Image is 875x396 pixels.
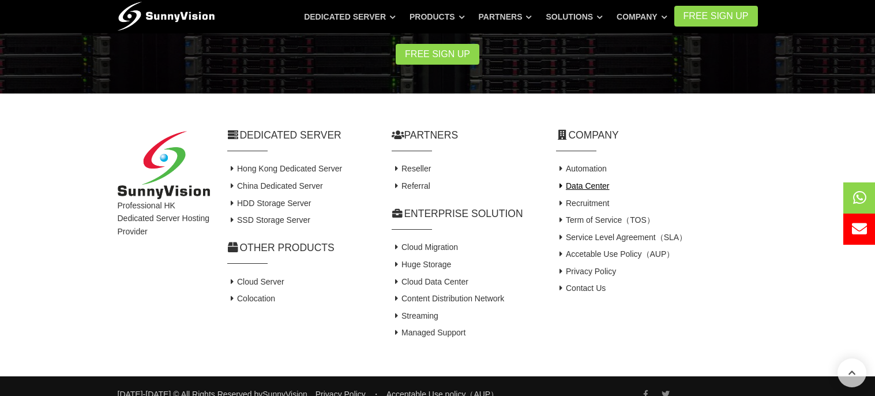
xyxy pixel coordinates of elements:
a: Term of Service（TOS） [556,215,655,225]
a: Privacy Policy [556,267,617,276]
a: Huge Storage [392,260,452,269]
a: Contact Us [556,283,606,293]
a: Data Center [556,181,610,190]
a: Automation [556,164,607,173]
h2: Enterprise Solution [392,207,539,221]
a: Service Level Agreement（SLA） [556,233,688,242]
a: Products [410,6,465,27]
a: Accetable Use Policy（AUP） [556,249,675,259]
a: Content Distribution Network [392,294,505,303]
a: FREE Sign Up [674,6,758,27]
a: Hong Kong Dedicated Server [227,164,343,173]
a: Cloud Data Center [392,277,468,286]
a: Reseller [392,164,431,173]
img: SunnyVision Limited [118,131,210,200]
div: Professional HK Dedicated Server Hosting Provider [109,131,219,342]
a: Managed Support [392,328,466,337]
h2: Other Products [227,241,374,255]
a: SSD Storage Server [227,215,310,225]
a: Referral [392,181,430,190]
h2: Dedicated Server [227,128,374,143]
h2: Company [556,128,758,143]
a: Free Sign Up [396,44,479,65]
a: HDD Storage Server [227,199,311,208]
a: Solutions [546,6,603,27]
a: China Dedicated Server [227,181,323,190]
a: Partners [479,6,532,27]
h2: Partners [392,128,539,143]
a: Colocation [227,294,276,303]
a: Streaming [392,311,438,320]
a: Cloud Server [227,277,284,286]
a: Recruitment [556,199,610,208]
a: Cloud Migration [392,242,459,252]
a: Company [617,6,667,27]
a: Dedicated Server [304,6,396,27]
